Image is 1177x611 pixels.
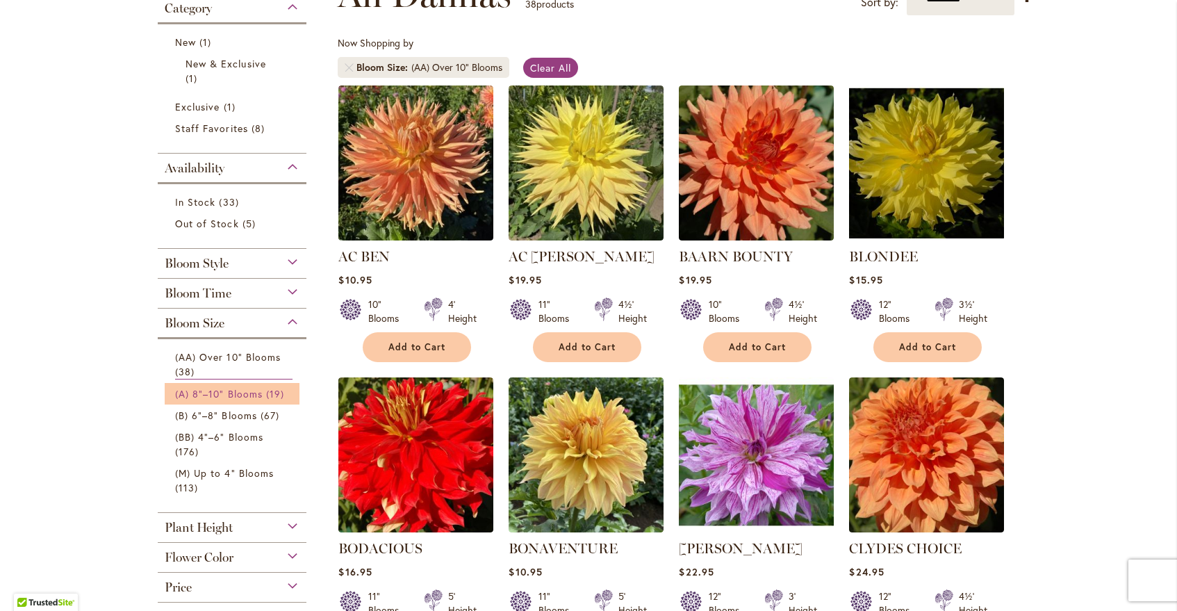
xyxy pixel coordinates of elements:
[175,122,248,135] span: Staff Favorites
[165,520,233,535] span: Plant Height
[165,256,229,271] span: Bloom Style
[363,332,471,362] button: Add to Cart
[165,550,233,565] span: Flower Color
[849,540,962,557] a: CLYDES CHOICE
[368,298,407,325] div: 10" Blooms
[849,85,1004,241] img: Blondee
[679,522,834,535] a: Brandon Michael
[849,248,918,265] a: BLONDEE
[175,100,220,113] span: Exclusive
[533,332,641,362] button: Add to Cart
[679,248,793,265] a: BAARN BOUNTY
[338,273,372,286] span: $10.95
[509,540,618,557] a: BONAVENTURE
[165,580,192,595] span: Price
[509,273,541,286] span: $19.95
[703,332,812,362] button: Add to Cart
[199,35,215,49] span: 1
[175,195,215,209] span: In Stock
[175,35,293,49] a: New
[224,99,239,114] span: 1
[523,58,578,78] a: Clear All
[219,195,242,209] span: 33
[530,61,571,74] span: Clear All
[175,466,293,495] a: (M) Up to 4" Blooms 113
[165,1,212,16] span: Category
[186,71,201,85] span: 1
[175,350,281,364] span: (AA) Over 10" Blooms
[618,298,647,325] div: 4½' Height
[186,56,282,85] a: New &amp; Exclusive
[175,364,198,379] span: 38
[175,387,263,400] span: (A) 8"–10" Blooms
[411,60,502,74] div: (AA) Over 10" Blooms
[175,480,201,495] span: 113
[679,377,834,532] img: Brandon Michael
[186,57,266,70] span: New & Exclusive
[388,341,445,353] span: Add to Cart
[679,273,711,286] span: $19.95
[509,565,542,578] span: $10.95
[679,230,834,243] a: Baarn Bounty
[559,341,616,353] span: Add to Cart
[899,341,956,353] span: Add to Cart
[879,298,918,325] div: 12" Blooms
[509,248,655,265] a: AC [PERSON_NAME]
[509,230,664,243] a: AC Jeri
[175,430,263,443] span: (BB) 4"–6" Blooms
[849,565,884,578] span: $24.95
[242,216,259,231] span: 5
[729,341,786,353] span: Add to Cart
[679,565,714,578] span: $22.95
[338,522,493,535] a: BODACIOUS
[10,562,49,601] iframe: Launch Accessibility Center
[175,217,239,230] span: Out of Stock
[175,444,202,459] span: 176
[165,286,231,301] span: Bloom Time
[509,522,664,535] a: Bonaventure
[175,121,293,136] a: Staff Favorites
[849,230,1004,243] a: Blondee
[338,565,372,578] span: $16.95
[175,350,293,380] a: (AA) Over 10" Blooms 38
[709,298,748,325] div: 10" Blooms
[509,377,664,532] img: Bonaventure
[338,540,422,557] a: BODACIOUS
[175,409,257,422] span: (B) 6"–8" Blooms
[538,298,577,325] div: 11" Blooms
[175,466,274,480] span: (M) Up to 4" Blooms
[873,332,982,362] button: Add to Cart
[165,316,224,331] span: Bloom Size
[165,161,224,176] span: Availability
[509,85,664,241] img: AC Jeri
[338,85,493,241] img: AC BEN
[338,230,493,243] a: AC BEN
[849,273,882,286] span: $15.95
[175,430,293,459] a: (BB) 4"–6" Blooms 176
[338,36,413,49] span: Now Shopping by
[252,121,268,136] span: 8
[849,377,1004,532] img: Clyde's Choice
[356,60,411,74] span: Bloom Size
[338,248,390,265] a: AC BEN
[175,408,293,423] a: (B) 6"–8" Blooms 67
[261,408,283,423] span: 67
[175,386,293,401] a: (A) 8"–10" Blooms 19
[175,99,293,114] a: Exclusive
[679,540,802,557] a: [PERSON_NAME]
[266,386,288,401] span: 19
[175,195,293,209] a: In Stock 33
[175,35,196,49] span: New
[175,216,293,231] a: Out of Stock 5
[959,298,987,325] div: 3½' Height
[849,522,1004,535] a: Clyde's Choice
[338,377,493,532] img: BODACIOUS
[789,298,817,325] div: 4½' Height
[345,63,353,72] a: Remove Bloom Size (AA) Over 10" Blooms
[679,85,834,241] img: Baarn Bounty
[448,298,477,325] div: 4' Height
